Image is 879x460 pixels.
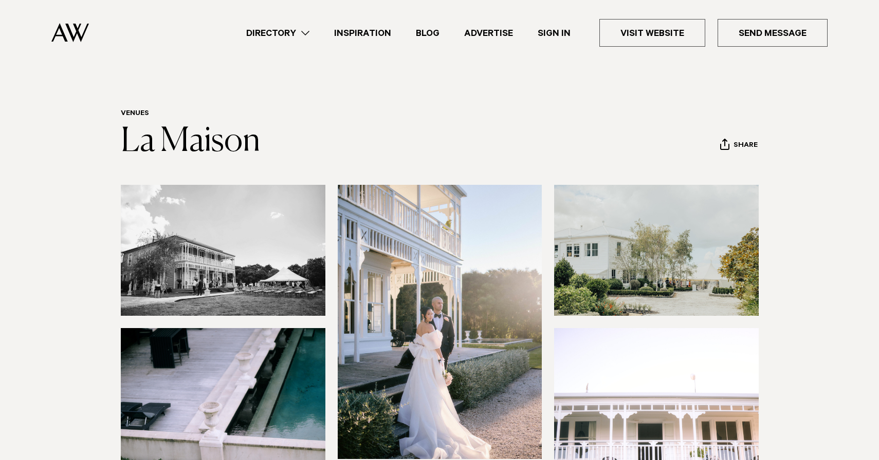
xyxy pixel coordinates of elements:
[404,26,452,40] a: Blog
[234,26,322,40] a: Directory
[718,19,828,47] a: Send Message
[720,138,758,154] button: Share
[554,185,759,316] img: Outside view of La Maison homestead
[121,110,149,118] a: Venues
[51,23,89,42] img: Auckland Weddings Logo
[338,185,542,458] img: Bride with puffy dress in front of homestead
[525,26,583,40] a: Sign In
[452,26,525,40] a: Advertise
[121,185,325,316] img: Black and white photo of La Maison homestead
[121,125,260,158] a: La Maison
[599,19,705,47] a: Visit Website
[322,26,404,40] a: Inspiration
[734,141,758,151] span: Share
